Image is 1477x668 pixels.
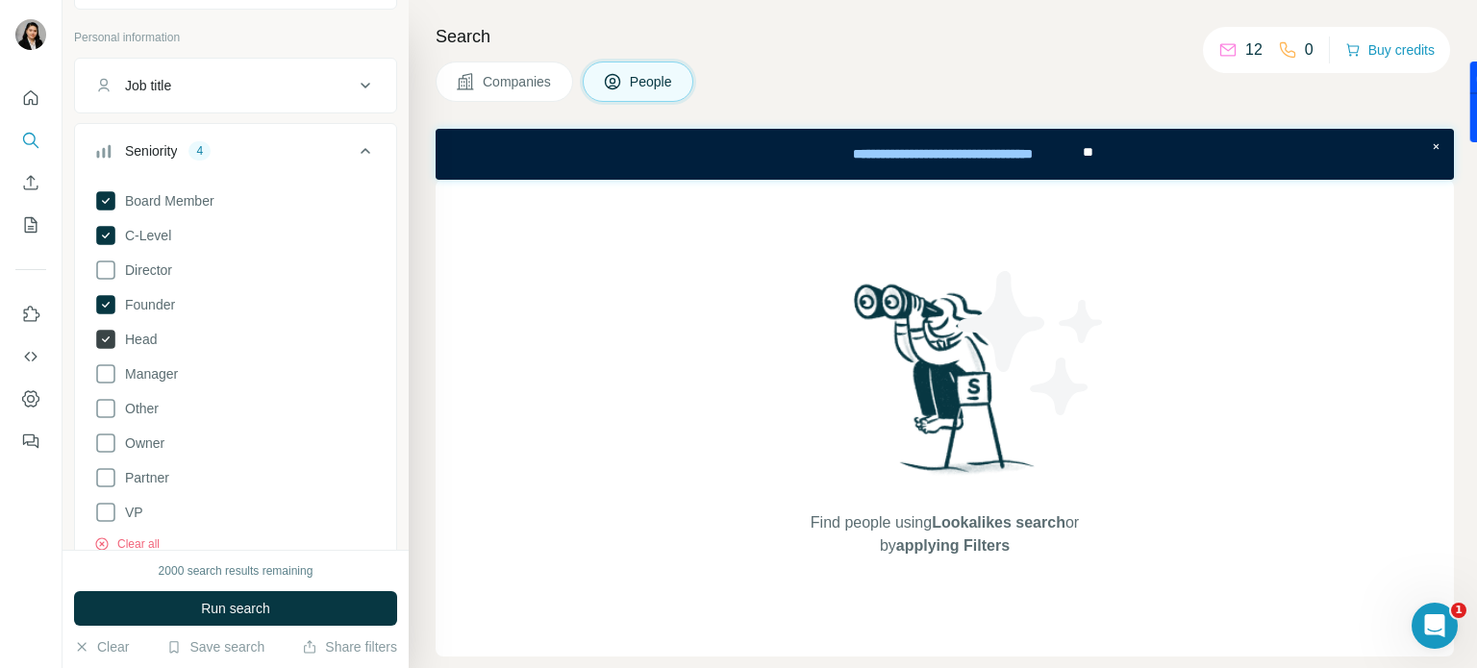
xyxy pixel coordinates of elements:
[117,503,143,522] span: VP
[15,339,46,374] button: Use Surfe API
[117,295,175,314] span: Founder
[15,165,46,200] button: Enrich CSV
[117,468,169,487] span: Partner
[125,76,171,95] div: Job title
[845,279,1045,493] img: Surfe Illustration - Woman searching with binoculars
[74,29,397,46] p: Personal information
[117,433,164,453] span: Owner
[15,81,46,115] button: Quick start
[74,637,129,656] button: Clear
[1451,603,1466,618] span: 1
[94,535,160,553] button: Clear all
[117,364,178,383] span: Manager
[15,208,46,242] button: My lists
[15,19,46,50] img: Avatar
[483,72,553,91] span: Companies
[201,599,270,618] span: Run search
[945,257,1118,430] img: Surfe Illustration - Stars
[117,260,172,280] span: Director
[15,297,46,332] button: Use Surfe on LinkedIn
[790,511,1098,557] span: Find people using or by
[117,226,171,245] span: C-Level
[1305,38,1314,62] p: 0
[1345,37,1435,63] button: Buy credits
[436,23,1454,50] h4: Search
[117,330,157,349] span: Head
[74,591,397,626] button: Run search
[1245,38,1263,62] p: 12
[436,129,1454,180] iframe: Banner
[15,382,46,416] button: Dashboard
[630,72,674,91] span: People
[125,141,177,161] div: Seniority
[896,537,1010,554] span: applying Filters
[117,399,159,418] span: Other
[188,142,211,160] div: 4
[75,128,396,182] button: Seniority4
[1412,603,1458,649] iframe: Intercom live chat
[15,123,46,158] button: Search
[117,191,214,210] span: Board Member
[75,62,396,109] button: Job title
[932,514,1065,531] span: Lookalikes search
[302,637,397,656] button: Share filters
[159,562,313,580] div: 2000 search results remaining
[166,637,264,656] button: Save search
[15,424,46,458] button: Feedback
